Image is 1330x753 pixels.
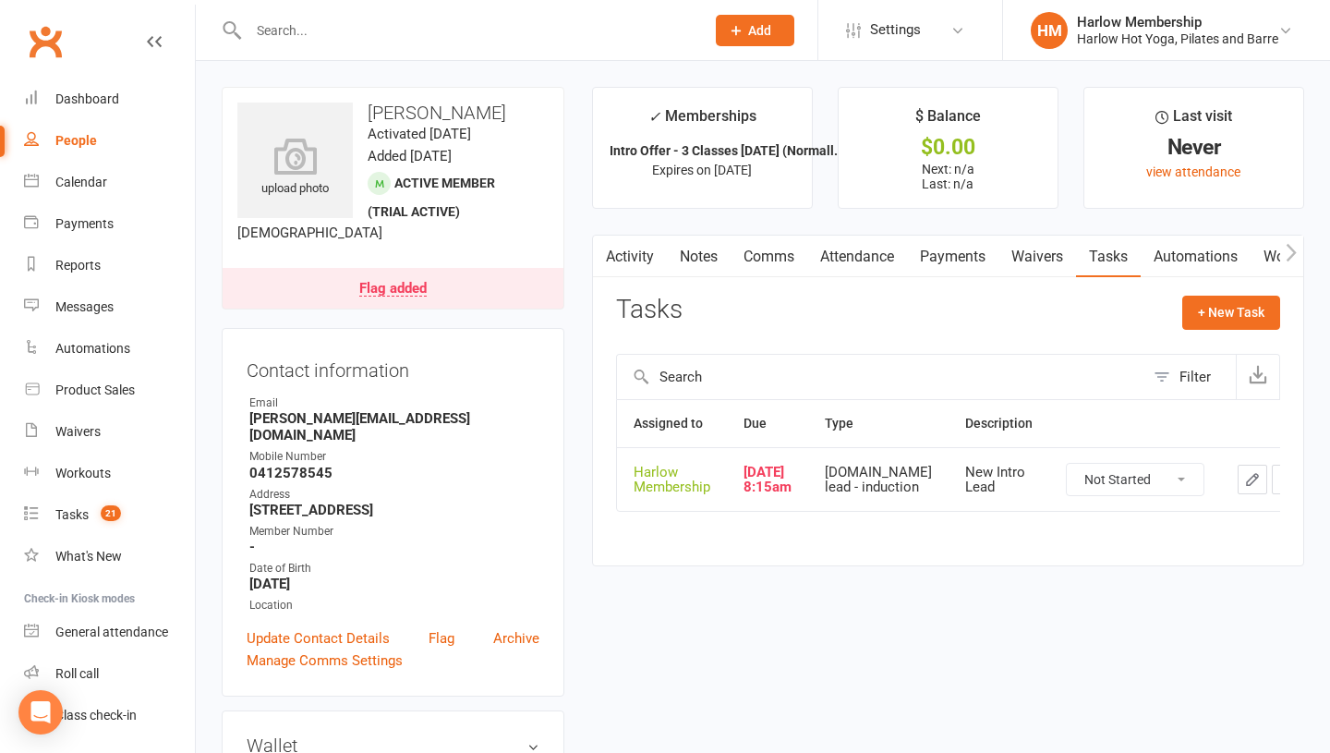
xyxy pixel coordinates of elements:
[855,138,1041,157] div: $0.00
[359,282,427,297] div: Flag added
[55,175,107,189] div: Calendar
[998,236,1076,278] a: Waivers
[368,148,452,164] time: Added [DATE]
[55,216,114,231] div: Payments
[825,465,932,495] div: [DOMAIN_NAME] lead - induction
[616,296,683,324] h3: Tasks
[24,286,195,328] a: Messages
[249,395,539,412] div: Email
[808,400,949,447] th: Type
[807,236,907,278] a: Attendance
[648,108,660,126] i: ✓
[648,104,756,139] div: Memberships
[55,625,168,639] div: General attendance
[249,486,539,504] div: Address
[24,120,195,162] a: People
[1155,104,1232,138] div: Last visit
[55,708,137,723] div: Class check-in
[652,163,752,177] span: Expires on [DATE]
[55,299,114,314] div: Messages
[249,448,539,466] div: Mobile Number
[870,9,921,51] span: Settings
[617,355,1144,399] input: Search
[55,133,97,148] div: People
[1076,236,1141,278] a: Tasks
[1179,366,1211,388] div: Filter
[55,258,101,273] div: Reports
[949,400,1049,447] th: Description
[368,176,495,219] span: Active member (trial active)
[55,507,89,522] div: Tasks
[249,523,539,540] div: Member Number
[24,695,195,736] a: Class kiosk mode
[667,236,731,278] a: Notes
[237,225,382,241] span: [DEMOGRAPHIC_DATA]
[24,245,195,286] a: Reports
[55,383,135,397] div: Product Sales
[727,400,808,447] th: Due
[249,539,539,555] strong: -
[915,104,981,138] div: $ Balance
[593,236,667,278] a: Activity
[1101,138,1287,157] div: Never
[1182,296,1280,329] button: + New Task
[1141,236,1251,278] a: Automations
[55,666,99,681] div: Roll call
[368,126,471,142] time: Activated [DATE]
[1077,30,1278,47] div: Harlow Hot Yoga, Pilates and Barre
[249,597,539,614] div: Location
[55,549,122,564] div: What's New
[907,236,998,278] a: Payments
[24,411,195,453] a: Waivers
[1077,14,1278,30] div: Harlow Membership
[1146,164,1240,179] a: view attendance
[22,18,68,65] a: Clubworx
[610,143,845,158] strong: Intro Offer - 3 Classes [DATE] (Normall...
[24,328,195,370] a: Automations
[55,466,111,480] div: Workouts
[249,465,539,481] strong: 0412578545
[249,410,539,443] strong: [PERSON_NAME][EMAIL_ADDRESS][DOMAIN_NAME]
[617,400,727,447] th: Assigned to
[744,465,792,495] div: [DATE] 8:15am
[24,494,195,536] a: Tasks 21
[247,650,403,672] a: Manage Comms Settings
[55,424,101,439] div: Waivers
[24,536,195,577] a: What's New
[965,465,1033,495] div: New Intro Lead
[24,203,195,245] a: Payments
[24,162,195,203] a: Calendar
[24,653,195,695] a: Roll call
[731,236,807,278] a: Comms
[24,370,195,411] a: Product Sales
[101,505,121,521] span: 21
[493,627,539,650] a: Archive
[237,138,353,199] div: upload photo
[24,79,195,120] a: Dashboard
[24,612,195,653] a: General attendance kiosk mode
[1031,12,1068,49] div: HM
[24,453,195,494] a: Workouts
[249,502,539,518] strong: [STREET_ADDRESS]
[243,18,692,43] input: Search...
[247,627,390,650] a: Update Contact Details
[249,576,539,592] strong: [DATE]
[1144,355,1236,399] button: Filter
[249,560,539,577] div: Date of Birth
[55,341,130,356] div: Automations
[855,162,1041,191] p: Next: n/a Last: n/a
[55,91,119,106] div: Dashboard
[429,627,454,650] a: Flag
[748,23,771,38] span: Add
[18,690,63,735] div: Open Intercom Messenger
[634,465,710,495] div: Harlow Membership
[716,15,794,46] button: Add
[237,103,549,123] h3: [PERSON_NAME]
[247,353,539,381] h3: Contact information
